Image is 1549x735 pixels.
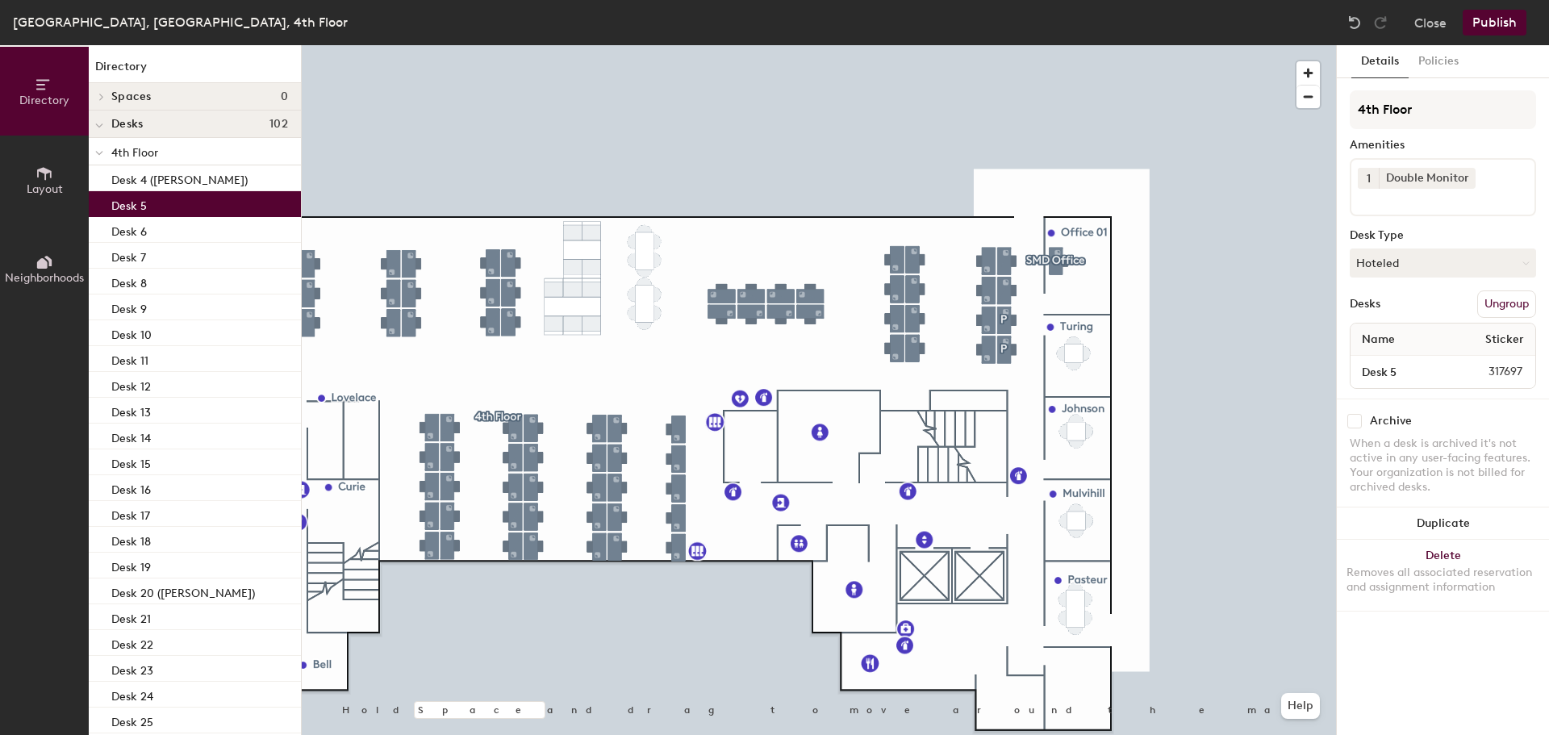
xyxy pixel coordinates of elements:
p: Desk 12 [111,375,151,394]
p: Desk 14 [111,427,151,445]
div: Amenities [1350,139,1536,152]
span: 4th Floor [111,146,158,160]
div: Archive [1370,415,1412,428]
button: Hoteled [1350,248,1536,278]
p: Desk 6 [111,220,147,239]
p: Desk 18 [111,530,151,549]
p: Desk 15 [111,453,151,471]
button: 1 [1358,168,1379,189]
span: Directory [19,94,69,107]
div: Desks [1350,298,1380,311]
button: Duplicate [1337,507,1549,540]
p: Desk 22 [111,633,153,652]
p: Desk 17 [111,504,150,523]
span: Desks [111,118,143,131]
span: 317697 [1450,363,1532,381]
span: Sticker [1477,325,1532,354]
span: Neighborhoods [5,271,84,285]
span: Layout [27,182,63,196]
p: Desk 19 [111,556,151,574]
p: Desk 9 [111,298,147,316]
span: Spaces [111,90,152,103]
button: Ungroup [1477,290,1536,318]
h1: Directory [89,58,301,83]
p: Desk 5 [111,194,147,213]
p: Desk 7 [111,246,146,265]
button: Details [1351,45,1409,78]
button: Policies [1409,45,1468,78]
p: Desk 21 [111,608,151,626]
button: DeleteRemoves all associated reservation and assignment information [1337,540,1549,611]
p: Desk 16 [111,478,151,497]
span: 1 [1367,170,1371,187]
p: Desk 20 ([PERSON_NAME]) [111,582,255,600]
p: Desk 24 [111,685,153,704]
span: 0 [281,90,288,103]
p: Desk 4 ([PERSON_NAME]) [111,169,248,187]
img: Redo [1372,15,1388,31]
div: Desk Type [1350,229,1536,242]
button: Publish [1463,10,1526,35]
span: Name [1354,325,1403,354]
div: [GEOGRAPHIC_DATA], [GEOGRAPHIC_DATA], 4th Floor [13,12,348,32]
button: Help [1281,693,1320,719]
p: Desk 25 [111,711,153,729]
div: Double Monitor [1379,168,1476,189]
p: Desk 13 [111,401,151,420]
p: Desk 10 [111,324,152,342]
input: Unnamed desk [1354,361,1450,383]
div: Removes all associated reservation and assignment information [1347,566,1539,595]
p: Desk 8 [111,272,147,290]
p: Desk 11 [111,349,148,368]
p: Desk 23 [111,659,153,678]
span: 102 [269,118,288,131]
div: When a desk is archived it's not active in any user-facing features. Your organization is not bil... [1350,436,1536,495]
img: Undo [1347,15,1363,31]
button: Close [1414,10,1447,35]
